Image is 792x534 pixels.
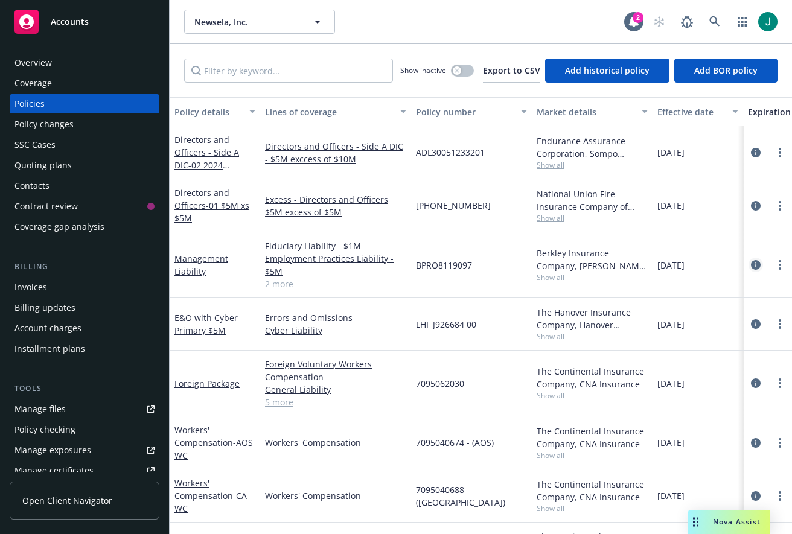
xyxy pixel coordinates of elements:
[749,317,763,331] a: circleInformation
[416,318,476,331] span: LHF J926684 00
[265,278,406,290] a: 2 more
[537,503,648,513] span: Show all
[416,259,472,272] span: BPRO8119097
[174,159,255,196] span: - 02 2024 Newsela - 5x10 Side A DIC - Sompo
[10,74,159,93] a: Coverage
[565,65,650,76] span: Add historical policy
[749,376,763,390] a: circleInformation
[14,440,91,460] div: Manage exposures
[14,197,78,216] div: Contract review
[657,489,685,502] span: [DATE]
[14,135,56,154] div: SSC Cases
[14,339,85,358] div: Installment plans
[10,339,159,358] a: Installment plans
[749,258,763,272] a: circleInformation
[416,436,494,449] span: 7095040674 - (AOS)
[537,135,648,160] div: Endurance Assurance Corporation, Sompo International, CRC Group
[483,59,540,83] button: Export to CSV
[537,247,648,272] div: Berkley Insurance Company, [PERSON_NAME] Corporation
[537,450,648,460] span: Show all
[10,278,159,297] a: Invoices
[51,17,89,27] span: Accounts
[657,106,725,118] div: Effective date
[194,16,299,28] span: Newsela, Inc.
[400,65,446,75] span: Show inactive
[14,420,75,439] div: Policy checking
[773,199,787,213] a: more
[265,324,406,337] a: Cyber Liability
[10,197,159,216] a: Contract review
[416,146,485,159] span: ADL30051233201
[416,377,464,390] span: 7095062030
[265,193,406,218] a: Excess - Directors and Officers $5M excess of $5M
[10,135,159,154] a: SSC Cases
[416,199,491,212] span: [PHONE_NUMBER]
[10,461,159,480] a: Manage certificates
[532,97,653,126] button: Market details
[10,94,159,113] a: Policies
[174,134,255,196] a: Directors and Officers - Side A DIC
[10,298,159,317] a: Billing updates
[773,376,787,390] a: more
[537,213,648,223] span: Show all
[749,199,763,213] a: circleInformation
[174,253,228,277] a: Management Liability
[773,489,787,503] a: more
[10,217,159,237] a: Coverage gap analysis
[545,59,669,83] button: Add historical policy
[773,317,787,331] a: more
[657,199,685,212] span: [DATE]
[14,399,66,419] div: Manage files
[10,399,159,419] a: Manage files
[14,74,52,93] div: Coverage
[14,319,81,338] div: Account charges
[537,390,648,401] span: Show all
[537,306,648,331] div: The Hanover Insurance Company, Hanover Insurance Group
[265,383,406,396] a: General Liability
[265,311,406,324] a: Errors and Omissions
[674,59,778,83] button: Add BOR policy
[14,176,49,195] div: Contacts
[14,94,45,113] div: Policies
[10,53,159,72] a: Overview
[174,424,253,461] a: Workers' Compensation
[653,97,743,126] button: Effective date
[773,258,787,272] a: more
[265,240,406,252] a: Fiduciary Liability - $1M
[174,187,249,224] a: Directors and Officers
[688,510,703,534] div: Drag to move
[174,378,240,389] a: Foreign Package
[14,461,94,480] div: Manage certificates
[10,440,159,460] span: Manage exposures
[537,425,648,450] div: The Continental Insurance Company, CNA Insurance
[749,436,763,450] a: circleInformation
[174,477,247,514] a: Workers' Compensation
[483,65,540,76] span: Export to CSV
[14,53,52,72] div: Overview
[10,5,159,39] a: Accounts
[657,259,685,272] span: [DATE]
[657,318,685,331] span: [DATE]
[773,436,787,450] a: more
[730,10,755,34] a: Switch app
[265,106,393,118] div: Lines of coverage
[713,517,761,527] span: Nova Assist
[758,12,778,31] img: photo
[537,106,634,118] div: Market details
[749,145,763,160] a: circleInformation
[184,10,335,34] button: Newsela, Inc.
[265,252,406,278] a: Employment Practices Liability - $5M
[703,10,727,34] a: Search
[260,97,411,126] button: Lines of coverage
[14,217,104,237] div: Coverage gap analysis
[174,312,241,336] a: E&O with Cyber
[694,65,758,76] span: Add BOR policy
[647,10,671,34] a: Start snowing
[657,377,685,390] span: [DATE]
[10,319,159,338] a: Account charges
[675,10,699,34] a: Report a Bug
[14,298,75,317] div: Billing updates
[773,145,787,160] a: more
[265,489,406,502] a: Workers' Compensation
[10,115,159,134] a: Policy changes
